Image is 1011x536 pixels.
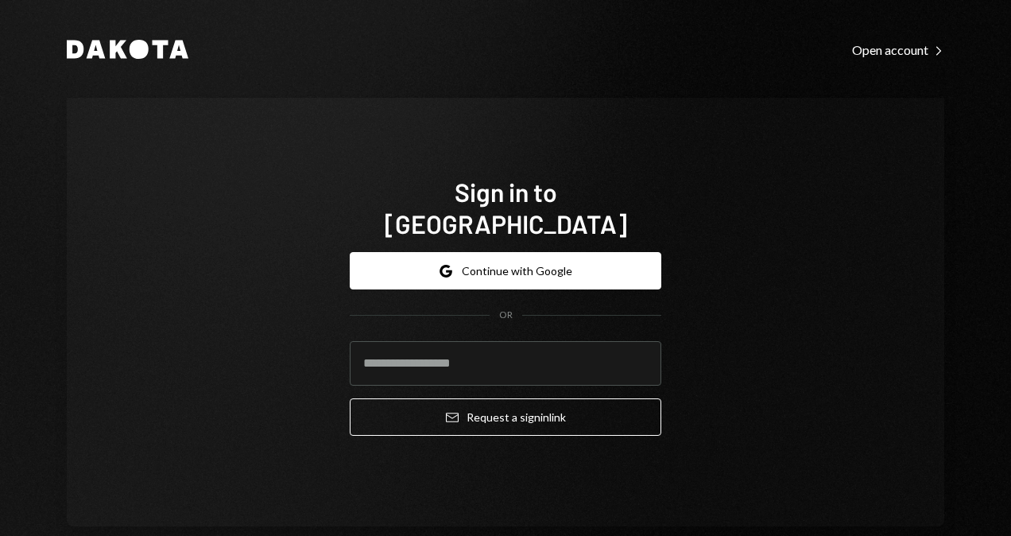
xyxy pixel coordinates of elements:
[852,42,944,58] div: Open account
[499,309,513,322] div: OR
[852,41,944,58] a: Open account
[350,176,661,239] h1: Sign in to [GEOGRAPHIC_DATA]
[350,398,661,436] button: Request a signinlink
[350,252,661,289] button: Continue with Google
